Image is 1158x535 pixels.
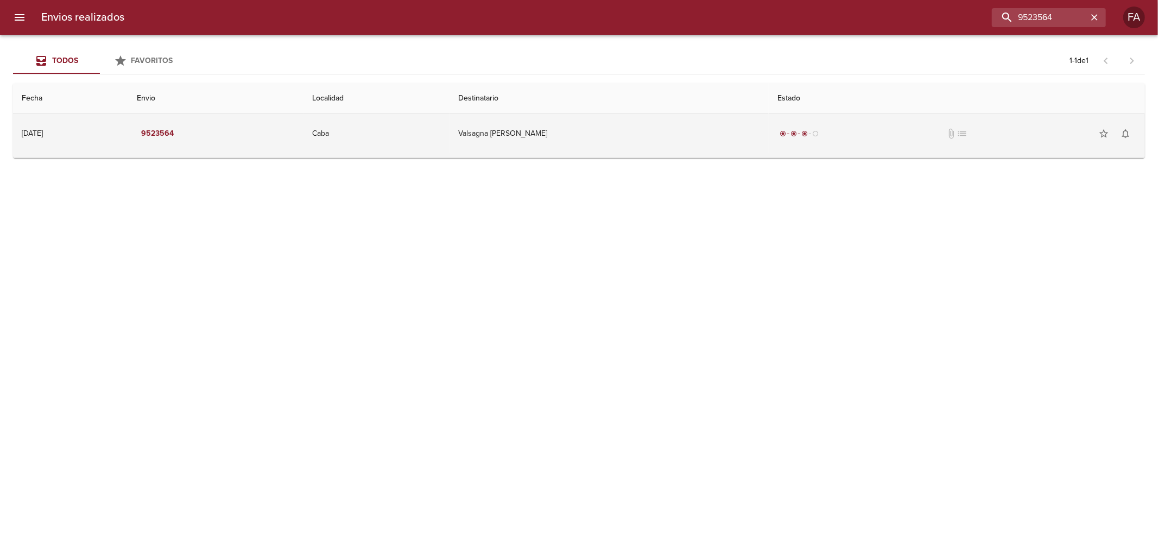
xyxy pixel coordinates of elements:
[450,114,769,153] td: Valsagna [PERSON_NAME]
[52,56,78,65] span: Todos
[41,9,124,26] h6: Envios realizados
[128,83,303,114] th: Envio
[141,127,174,141] em: 9523564
[1115,123,1136,144] button: Activar notificaciones
[7,4,33,30] button: menu
[957,128,967,139] span: No tiene pedido asociado
[1123,7,1145,28] div: FA
[1120,128,1131,139] span: notifications_none
[450,83,769,114] th: Destinatario
[992,8,1087,27] input: buscar
[790,130,797,137] span: radio_button_checked
[131,56,173,65] span: Favoritos
[1119,48,1145,74] span: Pagina siguiente
[801,130,808,137] span: radio_button_checked
[1123,7,1145,28] div: Abrir información de usuario
[303,114,450,153] td: Caba
[1070,55,1089,66] p: 1 - 1 de 1
[1093,123,1115,144] button: Agregar a favoritos
[780,130,786,137] span: radio_button_checked
[13,83,128,114] th: Fecha
[812,130,819,137] span: radio_button_unchecked
[769,83,1145,114] th: Estado
[13,48,187,74] div: Tabs Envios
[1098,128,1109,139] span: star_border
[137,124,178,144] button: 9523564
[777,128,821,139] div: En viaje
[303,83,450,114] th: Localidad
[13,83,1145,158] table: Tabla de envíos del cliente
[946,128,957,139] span: No tiene documentos adjuntos
[22,129,43,138] div: [DATE]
